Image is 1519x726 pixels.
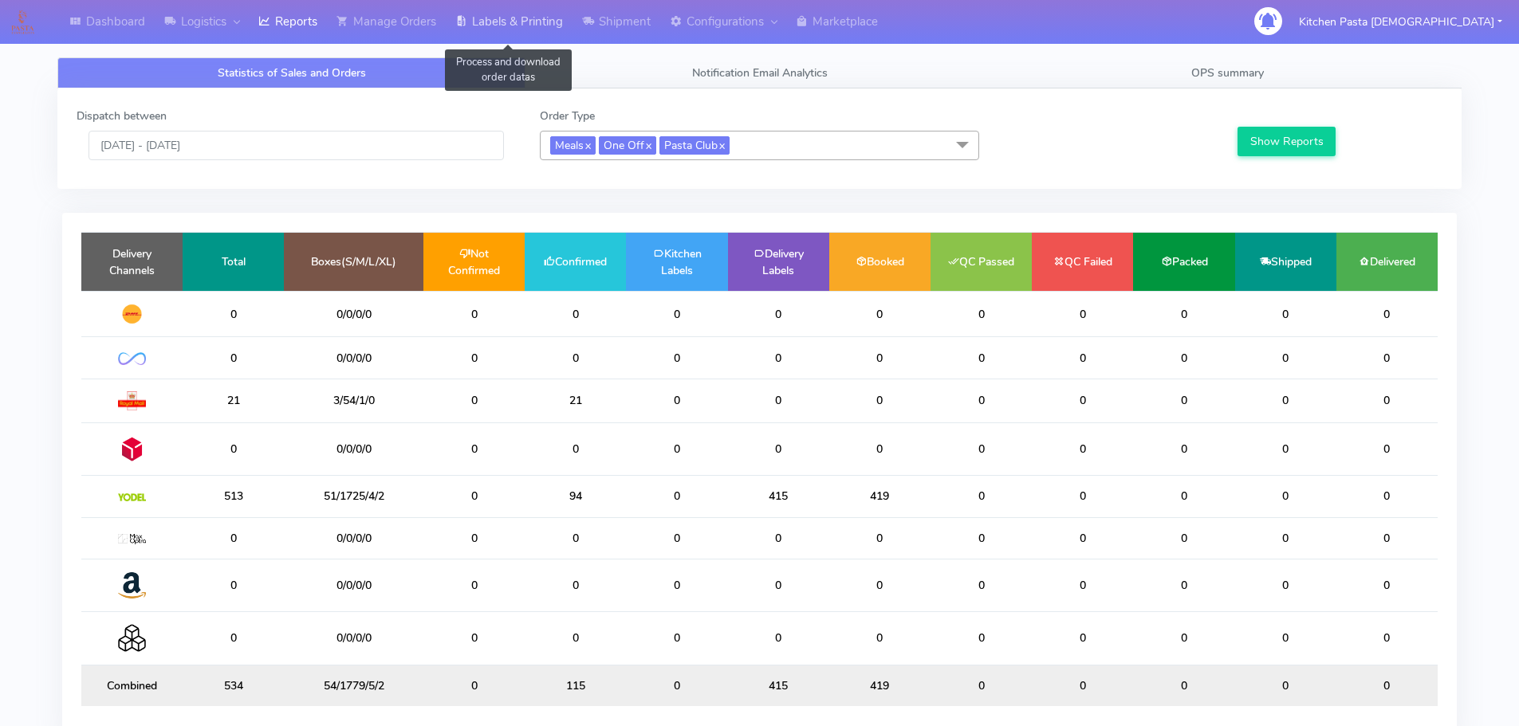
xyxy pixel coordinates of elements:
input: Pick the Daterange [89,131,504,160]
td: 0 [1235,517,1336,559]
td: 0 [1133,612,1234,665]
td: 0 [1032,291,1133,337]
td: 54/1779/5/2 [284,665,423,706]
td: 0 [829,559,931,611]
td: 0 [1235,291,1336,337]
img: OnFleet [118,352,146,366]
td: 0 [1032,422,1133,475]
td: 0 [1032,337,1133,379]
td: 0/0/0/0 [284,517,423,559]
td: Shipped [1235,233,1336,291]
td: 0 [931,559,1032,611]
td: 0 [1336,559,1438,611]
td: 0 [626,337,727,379]
td: 0 [1133,517,1234,559]
img: Collection [118,624,146,652]
td: 0 [1336,665,1438,706]
td: 0 [1032,517,1133,559]
td: 0 [1032,665,1133,706]
span: Pasta Club [659,136,730,155]
td: 0 [423,665,525,706]
td: 0 [1235,612,1336,665]
td: Delivery Labels [728,233,829,291]
td: 0 [1235,379,1336,422]
td: 0 [423,517,525,559]
td: 0 [626,476,727,517]
td: QC Passed [931,233,1032,291]
td: 0 [626,665,727,706]
td: 0 [931,476,1032,517]
td: Delivery Channels [81,233,183,291]
td: 0 [1133,422,1234,475]
td: 0 [1032,379,1133,422]
td: 0 [1235,665,1336,706]
td: 0 [728,291,829,337]
td: 0 [183,612,284,665]
td: 0 [1032,559,1133,611]
td: 0 [423,291,525,337]
button: Show Reports [1238,127,1336,156]
td: 0 [1133,476,1234,517]
td: 0 [1336,612,1438,665]
td: 3/54/1/0 [284,379,423,422]
td: 0 [525,517,626,559]
img: DPD [118,435,146,463]
td: 0 [829,291,931,337]
td: 0 [728,422,829,475]
td: 0 [183,559,284,611]
td: 0 [1235,476,1336,517]
td: 0 [525,291,626,337]
td: 0 [829,612,931,665]
td: 419 [829,665,931,706]
img: Yodel [118,493,146,501]
td: 0 [1336,379,1438,422]
td: 0 [1133,291,1234,337]
td: 51/1725/4/2 [284,476,423,517]
td: 415 [728,665,829,706]
td: Delivered [1336,233,1438,291]
td: 0 [1032,476,1133,517]
td: 0 [728,337,829,379]
td: Boxes(S/M/L/XL) [284,233,423,291]
td: 0 [525,559,626,611]
button: Kitchen Pasta [DEMOGRAPHIC_DATA] [1287,6,1514,38]
td: 0 [423,337,525,379]
td: 0/0/0/0 [284,291,423,337]
td: 0/0/0/0 [284,422,423,475]
td: 0 [829,379,931,422]
td: 94 [525,476,626,517]
td: 0 [931,612,1032,665]
td: 0 [183,517,284,559]
td: 0 [1336,476,1438,517]
td: 0 [1032,612,1133,665]
span: Statistics of Sales and Orders [218,65,366,80]
td: 0 [525,422,626,475]
label: Order Type [540,108,595,124]
td: 0 [1235,337,1336,379]
td: 0 [1336,291,1438,337]
td: 0 [931,517,1032,559]
td: 0/0/0/0 [284,337,423,379]
td: 0 [626,559,727,611]
td: Combined [81,665,183,706]
td: 415 [728,476,829,517]
td: 0 [626,422,727,475]
td: 0 [1235,422,1336,475]
td: 21 [525,379,626,422]
td: 0 [1336,422,1438,475]
td: Booked [829,233,931,291]
td: 0 [829,422,931,475]
td: 0 [626,517,727,559]
td: 513 [183,476,284,517]
td: 0 [1133,559,1234,611]
td: Total [183,233,284,291]
td: 0 [423,422,525,475]
td: 0 [423,379,525,422]
td: 0 [626,379,727,422]
td: 0 [626,291,727,337]
td: 0 [1336,337,1438,379]
td: QC Failed [1032,233,1133,291]
td: 0 [183,291,284,337]
td: 0 [829,337,931,379]
td: 0 [183,422,284,475]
